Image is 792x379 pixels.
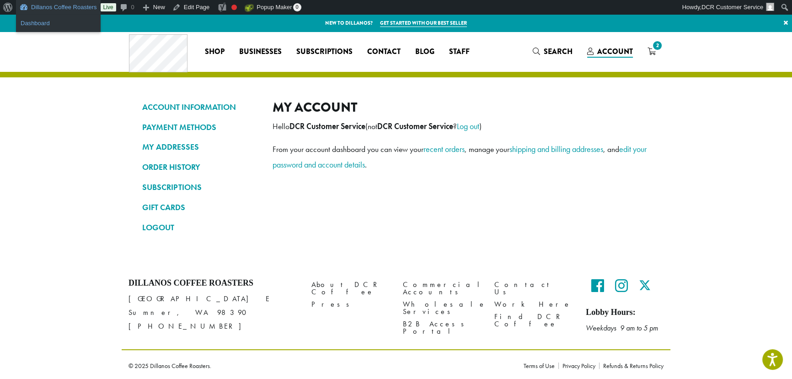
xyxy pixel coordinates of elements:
a: Press [311,298,389,311]
strong: DCR Customer Service [377,121,453,131]
a: Work Here [494,298,572,311]
a: MY ADDRESSES [142,139,259,155]
div: Focus keyphrase not set [231,5,237,10]
a: Get started with our best seller [380,19,467,27]
span: Blog [415,46,434,58]
a: About DCR Coffee [311,278,389,298]
span: Businesses [239,46,281,58]
a: Log out [457,121,479,131]
span: 0 [293,3,301,11]
h4: Dillanos Coffee Roasters [128,278,298,288]
a: SUBSCRIPTIONS [142,179,259,195]
em: Weekdays 9 am to 5 pm [586,323,658,333]
a: B2B Access Portal [403,318,481,338]
span: Subscriptions [296,46,352,58]
a: GIFT CARDS [142,200,259,215]
a: Staff [441,44,476,59]
a: Find DCR Coffee [494,311,572,330]
a: Search [525,44,580,59]
a: PAYMENT METHODS [142,119,259,135]
span: Account [597,46,633,57]
nav: Account pages [142,99,259,243]
p: © 2025 Dillanos Coffee Roasters. [128,363,510,369]
p: From your account dashboard you can view your , manage your , and . [273,141,650,173]
p: Hello (not ? ) [273,119,650,134]
a: × [780,15,792,31]
a: shipping and billing addresses [509,144,603,154]
span: Staff [449,46,469,58]
a: LOGOUT [142,220,259,235]
a: recent orders [423,144,465,154]
h5: Lobby Hours: [586,308,664,318]
span: Contact [367,46,400,58]
strong: DCR Customer Service [289,121,365,131]
a: Privacy Policy [558,363,599,369]
a: Shop [197,44,231,59]
a: Terms of Use [524,363,558,369]
p: [GEOGRAPHIC_DATA] E Sumner, WA 98390 [PHONE_NUMBER] [128,292,298,333]
a: ORDER HISTORY [142,159,259,175]
span: Search [544,46,573,57]
span: DCR Customer Service [701,4,763,11]
a: Live [101,3,116,11]
a: Commercial Accounts [403,278,481,298]
a: ACCOUNT INFORMATION [142,99,259,115]
span: Shop [204,46,224,58]
span: 2 [651,39,664,52]
a: Contact Us [494,278,572,298]
a: Wholesale Services [403,298,481,318]
a: Refunds & Returns Policy [599,363,664,369]
ul: Dillanos Coffee Roasters [16,15,101,32]
h2: My account [273,99,650,115]
a: Dashboard [16,17,101,29]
